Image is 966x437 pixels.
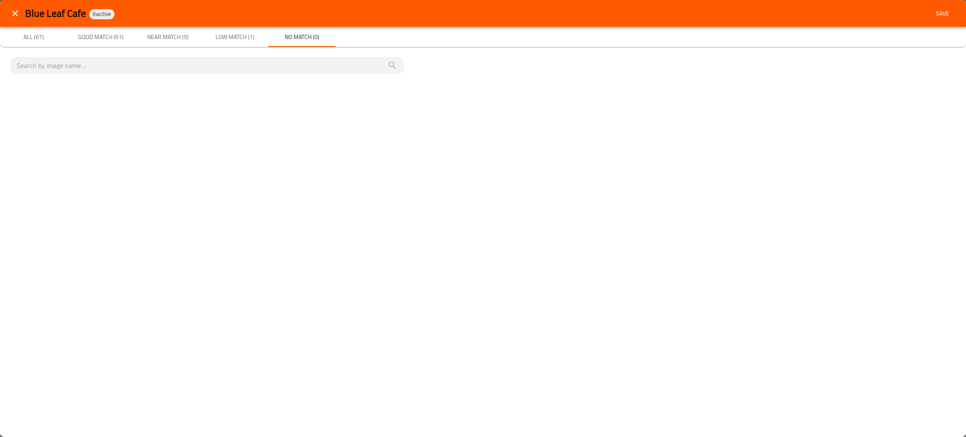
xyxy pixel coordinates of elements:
[273,32,330,42] span: No Match (0)
[206,32,263,42] span: Low Match (1)
[929,6,956,21] button: Save
[89,10,114,18] span: Inactive
[5,3,25,23] button: close
[17,59,397,72] input: search
[25,4,86,23] span: Blue Leaf Cafe
[932,8,953,19] span: Save
[139,32,196,42] span: Near Match (5)
[89,9,114,19] div: Inactive
[72,32,129,42] span: Good Match (61)
[5,32,62,42] span: All (67)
